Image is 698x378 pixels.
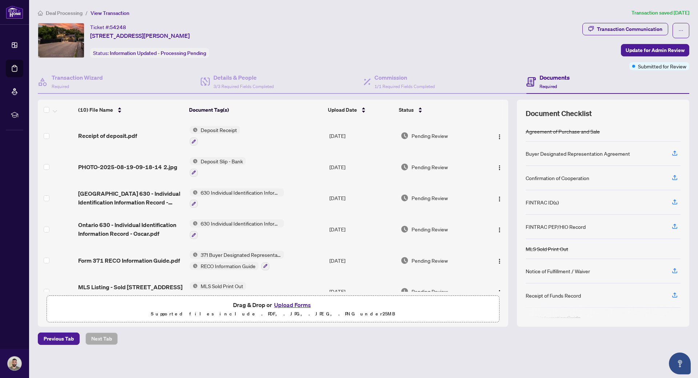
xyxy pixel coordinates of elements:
span: Submitted for Review [638,62,686,70]
span: Deposit Receipt [198,126,240,134]
li: / [85,9,88,17]
span: 371 Buyer Designated Representation Agreement - Authority for Purchase or Lease [198,251,284,259]
td: [DATE] [326,276,397,307]
button: Status Icon630 Individual Identification Information Record [190,219,284,239]
button: Status Icon630 Individual Identification Information Record [190,188,284,208]
img: Logo [497,290,502,295]
span: Information Updated - Processing Pending [110,50,206,56]
img: Status Icon [190,157,198,165]
span: Form 371 RECO Information Guide.pdf [78,256,180,265]
img: Status Icon [190,262,198,270]
img: Status Icon [190,251,198,259]
td: [DATE] [326,151,397,183]
span: Upload Date [328,106,357,114]
th: (10) File Name [75,100,186,120]
span: home [38,11,43,16]
td: [DATE] [326,214,397,245]
span: Pending Review [412,132,448,140]
button: Previous Tab [38,333,80,345]
div: Receipt of Funds Record [526,291,581,299]
span: 3/3 Required Fields Completed [213,84,274,89]
img: IMG-W12271733_1.jpg [38,23,84,57]
button: Status IconDeposit Receipt [190,126,240,146]
img: Document Status [401,194,409,202]
h4: Documents [539,73,570,82]
h4: Transaction Wizard [52,73,103,82]
div: MLS Sold Print Out [526,245,568,253]
span: (10) File Name [78,106,113,114]
span: MLS Sold Print Out [198,282,246,290]
button: Logo [494,223,505,235]
span: Pending Review [412,287,448,295]
span: Pending Review [412,194,448,202]
img: Document Status [401,256,409,264]
span: View Transaction [91,10,129,16]
button: Status IconDeposit Slip - Bank [190,157,246,177]
button: Logo [494,286,505,297]
span: Pending Review [412,163,448,171]
span: Required [539,84,557,89]
button: Update for Admin Review [621,44,689,56]
span: ellipsis [678,28,683,33]
button: Next Tab [85,333,118,345]
img: Document Status [401,163,409,171]
span: Status [399,106,414,114]
td: [DATE] [326,245,397,276]
button: Status Icon371 Buyer Designated Representation Agreement - Authority for Purchase or LeaseStatus ... [190,251,284,270]
button: Logo [494,255,505,266]
div: Status: [90,48,209,58]
span: [STREET_ADDRESS][PERSON_NAME] [90,31,190,40]
button: Upload Forms [272,300,313,310]
img: Logo [497,227,502,233]
button: Logo [494,130,505,142]
img: Logo [497,165,502,171]
img: Logo [497,196,502,202]
button: Logo [494,161,505,173]
span: Update for Admin Review [626,44,685,56]
button: Transaction Communication [582,23,668,35]
th: Status [396,100,482,120]
span: Pending Review [412,225,448,233]
h4: Details & People [213,73,274,82]
th: Upload Date [325,100,396,120]
span: Pending Review [412,256,448,264]
img: Status Icon [190,282,198,290]
img: logo [6,5,23,19]
img: Status Icon [190,219,198,227]
td: [DATE] [326,120,397,151]
p: Supported files include .PDF, .JPG, .JPEG, .PNG under 25 MB [51,310,495,318]
img: Document Status [401,225,409,233]
button: Open asap [669,353,691,374]
span: Ontario 630 - Individual Identification Information Record - Oscar.pdf [78,220,184,238]
span: 630 Individual Identification Information Record [198,219,284,227]
span: 630 Individual Identification Information Record [198,188,284,196]
span: Receipt of deposit.pdf [78,131,137,140]
span: RECO Information Guide [198,262,258,270]
img: Logo [497,134,502,140]
div: Confirmation of Cooperation [526,174,589,182]
span: Drag & Drop orUpload FormsSupported files include .PDF, .JPG, .JPEG, .PNG under25MB [47,296,499,323]
button: Logo [494,192,505,204]
span: 1/1 Required Fields Completed [374,84,435,89]
div: Agreement of Purchase and Sale [526,127,600,135]
span: Drag & Drop or [233,300,313,310]
img: Status Icon [190,126,198,134]
div: Buyer Designated Representation Agreement [526,150,630,158]
div: Ticket #: [90,23,126,31]
span: 54248 [110,24,126,31]
span: PHOTO-2025-08-19-09-18-14 2.jpg [78,163,177,171]
span: Required [52,84,69,89]
img: Logo [497,258,502,264]
td: [DATE] [326,183,397,214]
span: [GEOGRAPHIC_DATA] 630 - Individual Identification Information Record - [PERSON_NAME].pdf [78,189,184,207]
img: Document Status [401,132,409,140]
img: Profile Icon [8,357,21,370]
span: Deal Processing [46,10,83,16]
span: Previous Tab [44,333,74,345]
span: MLS Listing - Sold [STREET_ADDRESS][PERSON_NAME]pdf [78,283,184,300]
span: Deposit Slip - Bank [198,157,246,165]
img: Status Icon [190,188,198,196]
div: Transaction Communication [597,23,662,35]
img: Document Status [401,287,409,295]
div: FINTRAC PEP/HIO Record [526,223,586,231]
